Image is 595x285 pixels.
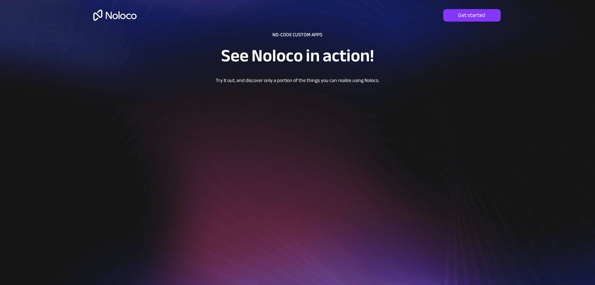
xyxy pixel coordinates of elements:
span: See Noloco in action! [221,39,374,72]
span: Get started [443,12,501,19]
span: Try it out, and discover only a portion of the things you can realize using Noloco. [216,76,379,85]
span: NO-CODE CUSTOM APPS [272,30,322,39]
a: Get started [443,9,501,22]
